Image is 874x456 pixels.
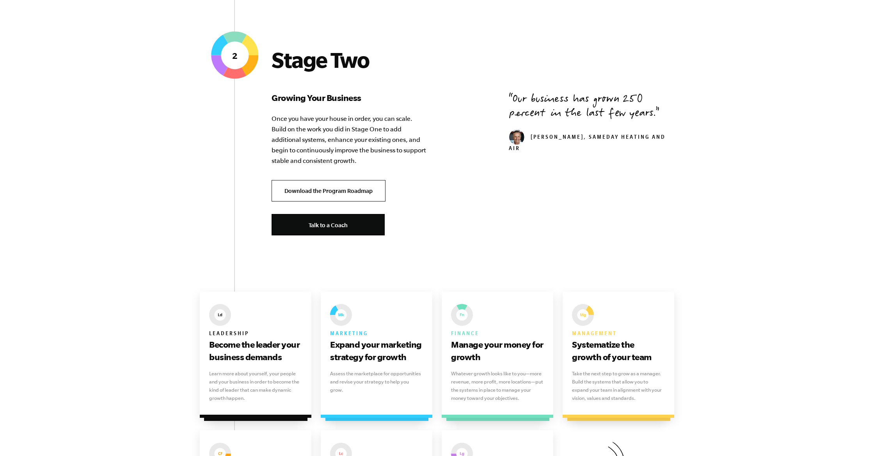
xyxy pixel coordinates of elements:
[209,369,302,402] p: Learn more about yourself, your people and your business in order to become the kind of leader th...
[209,304,231,326] img: EMyth The Seven Essential Systems: Leadership
[272,92,428,104] h3: Growing Your Business
[451,329,544,338] h6: Finance
[330,338,423,363] h3: Expand your marketing strategy for growth
[835,419,874,456] iframe: Chat Widget
[509,129,524,145] img: don_weaver_head_small
[451,304,473,326] img: EMyth The Seven Essential Systems: Finance
[451,338,544,363] h3: Manage your money for growth
[209,329,302,338] h6: Leadership
[330,304,352,326] img: EMyth The Seven Essential Systems: Marketing
[330,369,423,394] p: Assess the marketplace for opportunities and revise your strategy to help you grow.
[451,369,544,402] p: Whatever growth looks like to you—more revenue, more profit, more locations—put the systems in pl...
[272,47,428,72] h2: Stage Two
[309,222,348,228] span: Talk to a Coach
[835,419,874,456] div: Widget četu
[572,338,665,363] h3: Systematize the growth of your team
[572,329,665,338] h6: Management
[572,304,594,326] img: EMyth The Seven Essential Systems: Management
[509,93,674,121] p: Our business has grown 250 percent in the last few years.
[272,180,385,201] a: Download the Program Roadmap
[509,135,666,152] cite: [PERSON_NAME], SameDay Heating and Air
[330,329,423,338] h6: Marketing
[272,113,428,166] p: Once you have your house in order, you can scale. Build on the work you did in Stage One to add a...
[572,369,665,402] p: Take the next step to grow as a manager. Build the systems that allow you to expand your team in ...
[272,214,385,235] a: Talk to a Coach
[209,338,302,363] h3: Become the leader your business demands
